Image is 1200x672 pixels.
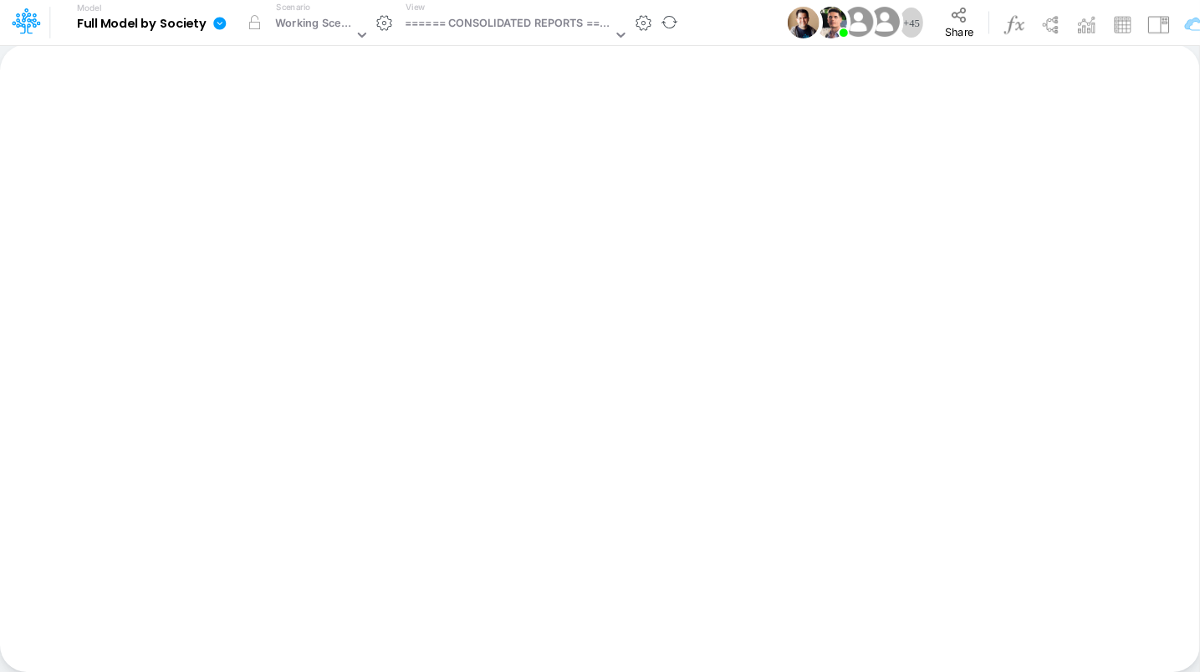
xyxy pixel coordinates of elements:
[77,3,102,13] label: Model
[931,2,988,43] button: Share
[276,1,310,13] label: Scenario
[77,17,207,32] b: Full Model by Society
[840,3,877,41] img: User Image Icon
[945,25,973,38] span: Share
[866,3,903,41] img: User Image Icon
[406,1,425,13] label: View
[788,7,820,38] img: User Image Icon
[903,18,920,28] span: + 45
[815,7,847,38] img: User Image Icon
[275,15,353,34] div: Working Scenario
[405,15,612,34] div: ====== CONSOLIDATED REPORTS ======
